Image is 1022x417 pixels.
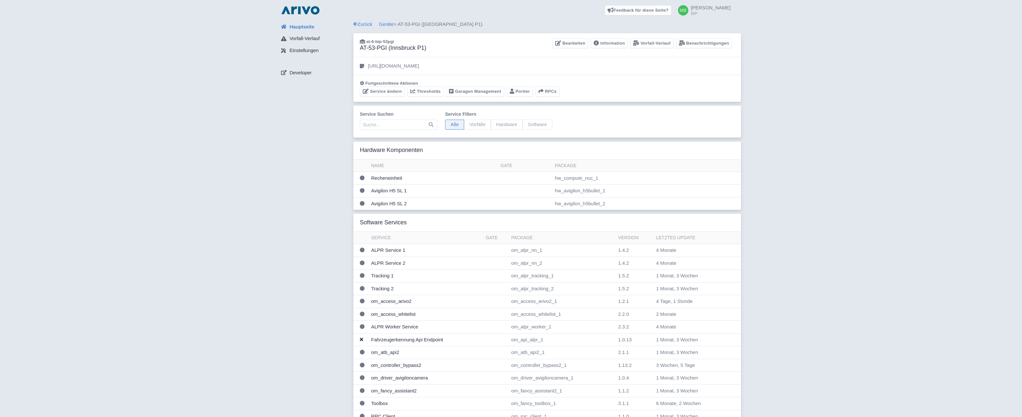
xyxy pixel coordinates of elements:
[676,38,732,48] a: Benachrichtigungen
[509,295,616,308] td: om_access_arivo2_1
[653,372,727,385] td: 1 Monat, 3 Wochen
[522,120,552,130] span: Software
[369,160,498,172] th: Name
[509,308,616,321] td: om_access_whitelist_1
[369,244,483,257] td: ALPR Service 1
[369,308,483,321] td: om_access_whitelist
[618,273,629,278] span: 1.5.2
[289,23,314,31] span: Hauptseite
[289,69,311,77] span: Developer
[591,38,628,48] a: Information
[360,219,407,226] h3: Software Services
[674,5,731,16] a: [PERSON_NAME] BIP
[507,87,533,97] a: Portier
[276,67,353,79] a: Developer
[509,384,616,397] td: om_fancy_assistant2_1
[653,257,727,270] td: 4 Monate
[464,120,491,130] span: Vorfälle
[369,372,483,385] td: om_driver_avigiloncamera
[509,282,616,295] td: om_alpr_tracking_2
[509,333,616,346] td: om_api_alpr_1
[280,5,321,16] img: logo
[605,5,672,16] a: Feedback für diese Seite?
[618,375,629,380] span: 1.0.4
[446,87,504,97] a: Garagen Management
[653,308,727,321] td: 2 Monate
[618,337,632,342] span: 1.0.13
[509,244,616,257] td: om_alpr_nn_1
[618,388,629,393] span: 1.1.2
[653,282,727,295] td: 1 Monat, 3 Wochen
[353,21,741,28] div: > AT-53-PGI ([GEOGRAPHIC_DATA] P1)
[498,160,552,172] th: Gate
[618,324,629,329] span: 2.3.2
[369,359,483,372] td: om_controller_bypass2
[360,87,405,97] a: Service ändern
[618,401,629,406] span: 3.1.1
[618,260,629,266] span: 1.4.2
[369,232,483,244] th: Service
[369,185,498,198] td: Avigilon H5 SL 1
[653,244,727,257] td: 4 Monate
[509,232,616,244] th: Package
[653,346,727,359] td: 1 Monat, 3 Wochen
[552,160,741,172] th: Package
[509,270,616,283] td: om_alpr_tracking_1
[360,147,423,154] h3: Hardware Komponenten
[653,232,727,244] th: Letztes Update
[276,21,353,33] a: Hauptseite
[618,349,629,355] span: 2.1.1
[653,384,727,397] td: 1 Monat, 3 Wochen
[369,282,483,295] td: Tracking 2
[509,346,616,359] td: om_atb_api2_1
[536,87,560,97] button: RPCs
[360,120,437,130] input: Suche…
[353,21,372,27] a: Zurück
[369,270,483,283] td: Tracking 1
[276,45,353,57] a: Einstellungen
[653,321,727,334] td: 4 Monate
[445,111,552,118] label: Service filtern
[368,62,419,70] p: [URL][DOMAIN_NAME]
[653,270,727,283] td: 1 Monat, 3 Wochen
[616,232,653,244] th: Version
[509,257,616,270] td: om_alpr_nn_2
[289,35,319,42] span: Vorfall-Verlauf
[552,172,741,185] td: hw_compute_nuc_1
[360,111,437,118] label: Service suchen
[366,39,394,44] span: at-6-bip-53pgi
[691,5,731,10] span: [PERSON_NAME]
[276,33,353,45] a: Vorfall-Verlauf
[483,232,509,244] th: Gate
[552,197,741,210] td: hw_avigilon_h5bullet_2
[618,362,632,368] span: 1.13.2
[445,120,464,130] span: Alle
[360,45,426,52] h3: AT-53-PGI (Innsbruck P1)
[289,47,318,54] span: Einstellungen
[509,359,616,372] td: om_controller_bypass2_1
[509,372,616,385] td: om_driver_avigiloncamera_1
[653,359,727,372] td: 3 Wochen, 5 Tage
[365,81,418,86] span: Fortgeschrittene Aktionen
[369,172,498,185] td: Recheneinheit
[618,247,629,253] span: 1.4.2
[509,397,616,410] td: om_fancy_toolbox_1
[369,197,498,210] td: Avigilon H5 SL 2
[369,333,483,346] td: Fahrzeugerkennung Api Endpoint
[618,298,629,304] span: 1.2.1
[653,397,727,410] td: 6 Monate, 2 Wochen
[369,397,483,410] td: Toolbox
[491,120,523,130] span: Hardware
[509,321,616,334] td: om_alpr_worker_1
[369,321,483,334] td: ALPR Worker Service
[552,185,741,198] td: hw_avigilon_h5bullet_1
[653,333,727,346] td: 1 Monat, 3 Wochen
[552,38,588,48] a: Bearbeiten
[630,38,673,48] a: Vorfall-Verlauf
[691,11,731,16] small: BIP
[369,295,483,308] td: om_access_arivo2
[379,21,394,27] a: Geräte
[369,346,483,359] td: om_atb_api2
[618,311,629,317] span: 2.2.0
[653,295,727,308] td: 4 Tage, 1 Stunde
